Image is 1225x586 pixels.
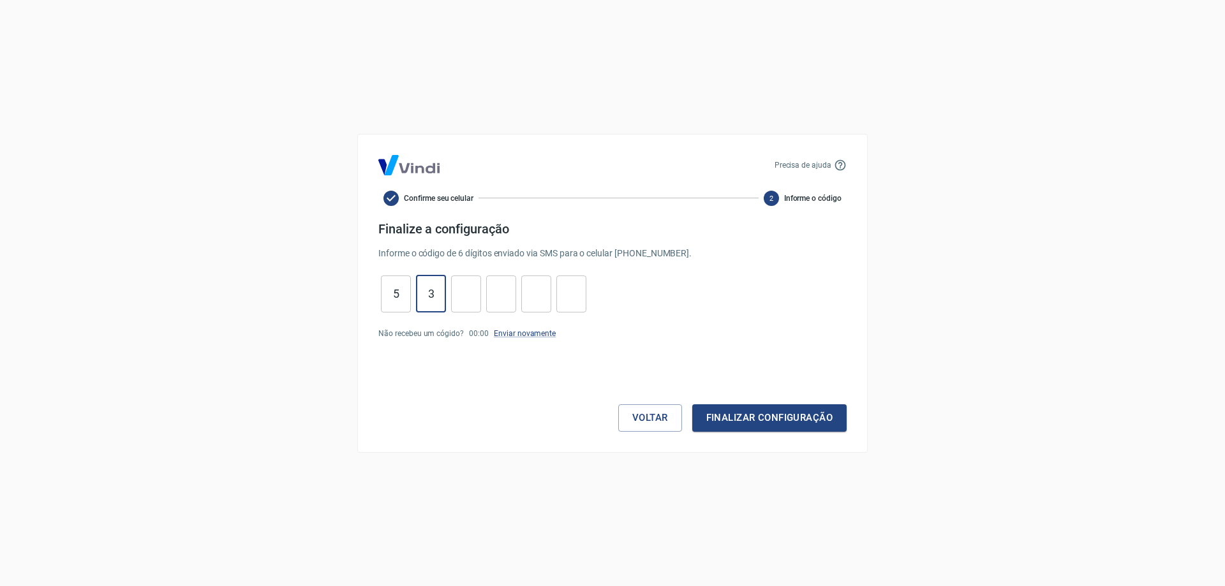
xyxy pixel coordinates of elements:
p: Informe o código de 6 dígitos enviado via SMS para o celular [PHONE_NUMBER] . [378,247,847,260]
h4: Finalize a configuração [378,221,847,237]
button: Voltar [618,404,682,431]
span: Informe o código [784,193,842,204]
a: Enviar novamente [494,329,556,338]
p: Não recebeu um cógido? [378,328,464,339]
span: Confirme seu celular [404,193,473,204]
img: Logo Vind [378,155,440,175]
button: Finalizar configuração [692,404,847,431]
text: 2 [769,194,773,202]
p: 00 : 00 [469,328,489,339]
p: Precisa de ajuda [775,159,831,171]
